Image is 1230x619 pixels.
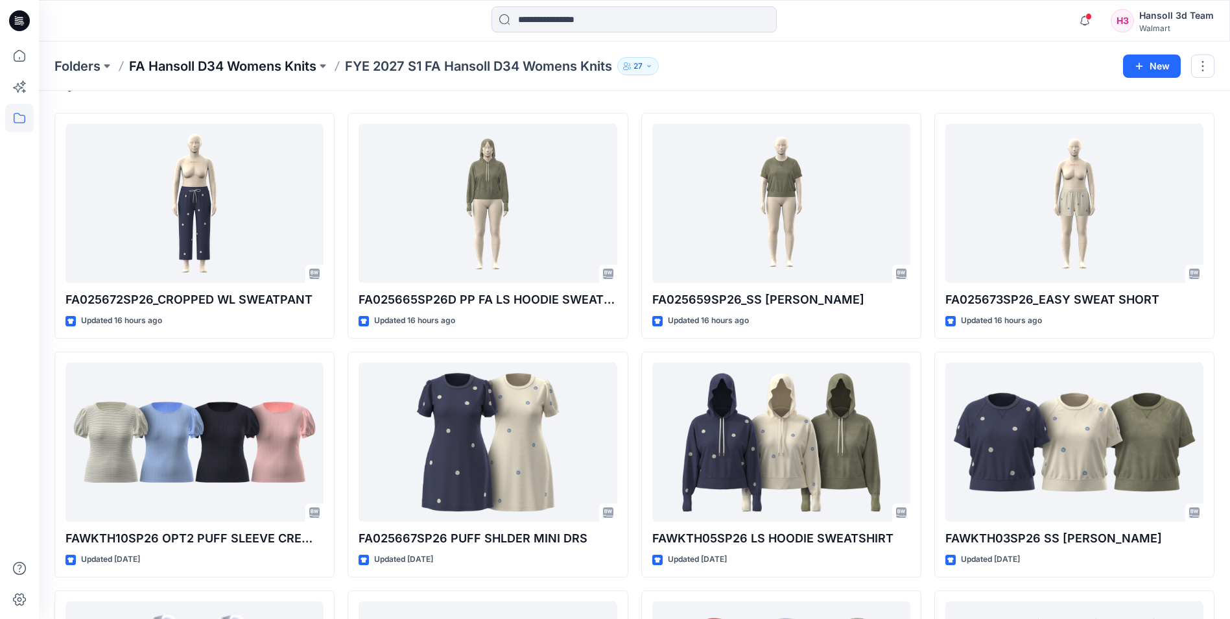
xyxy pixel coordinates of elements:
p: FA025667SP26 PUFF SHLDER MINI DRS [359,529,617,548]
p: FAWKTH10SP26 OPT2 PUFF SLEEVE CREW TOP [65,529,324,548]
a: FA Hansoll D34 Womens Knits [129,57,316,75]
a: FA025665SP26D PP FA LS HOODIE SWEATSHIRT [359,124,617,283]
p: Updated 16 hours ago [668,314,749,328]
p: FA025659SP26_SS [PERSON_NAME] [652,291,910,309]
p: Updated [DATE] [374,553,433,566]
p: FA025673SP26_EASY SWEAT SHORT [945,291,1203,309]
div: Hansoll 3d Team [1139,8,1214,23]
button: New [1123,55,1181,78]
p: FAWKTH03SP26 SS [PERSON_NAME] [945,529,1203,548]
p: 27 [633,59,643,73]
p: Updated [DATE] [961,553,1020,566]
p: Updated 16 hours ago [961,314,1042,328]
a: FA025673SP26_EASY SWEAT SHORT [945,124,1203,283]
div: H3 [1111,9,1134,32]
a: Folders [54,57,101,75]
a: FA025667SP26 PUFF SHLDER MINI DRS [359,363,617,522]
p: FA025672SP26_CROPPED WL SWEATPANT [65,291,324,309]
p: Updated 16 hours ago [81,314,162,328]
p: Updated [DATE] [81,553,140,566]
div: Walmart [1139,23,1214,33]
p: Updated 16 hours ago [374,314,455,328]
button: 27 [617,57,659,75]
a: FAWKTH03SP26 SS RAGLAN SWEATSHIRT [945,363,1203,522]
p: FAWKTH05SP26 LS HOODIE SWEATSHIRT [652,529,910,548]
a: FA025659SP26_SS RAGLAN SWEATSHIRT [652,124,910,283]
p: FA025665SP26D PP FA LS HOODIE SWEATSHIRT [359,291,617,309]
a: FAWKTH10SP26 OPT2 PUFF SLEEVE CREW TOP [65,363,324,522]
a: FA025672SP26_CROPPED WL SWEATPANT [65,124,324,283]
a: FAWKTH05SP26 LS HOODIE SWEATSHIRT [652,363,910,522]
p: Updated [DATE] [668,553,727,566]
p: FYE 2027 S1 FA Hansoll D34 Womens Knits [345,57,612,75]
